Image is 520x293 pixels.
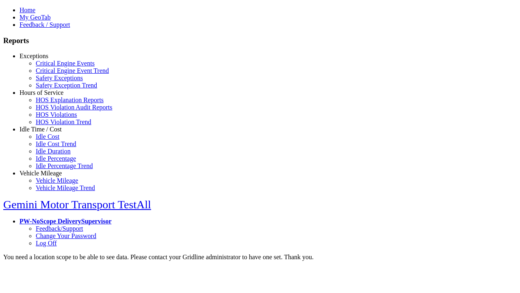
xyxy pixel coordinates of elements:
a: Hours of Service [19,89,63,96]
a: Critical Engine Events [36,60,95,67]
a: HOS Explanation Reports [36,96,104,103]
a: HOS Violation Audit Reports [36,104,113,111]
div: You need a location scope to be able to see data. Please contact your Gridline administrator to h... [3,254,517,261]
a: Safety Exceptions [36,74,83,81]
a: Vehicle Mileage [19,170,62,177]
a: HOS Violation Trend [36,118,91,125]
a: My GeoTab [19,14,51,21]
a: Idle Percentage Trend [36,162,93,169]
a: Idle Duration [36,148,71,155]
a: Feedback/Support [36,225,83,232]
a: Vehicle Mileage Trend [36,184,95,191]
a: Exceptions [19,52,48,59]
a: Idle Percentage [36,155,76,162]
a: Vehicle Mileage [36,177,78,184]
a: Change Your Password [36,232,96,239]
a: Idle Cost [36,133,59,140]
a: Critical Engine Event Trend [36,67,109,74]
a: Idle Time / Cost [19,126,62,133]
a: Safety Exception Trend [36,82,97,89]
a: PW-NoScope DeliverySupervisor [19,218,111,225]
a: Feedback / Support [19,21,70,28]
a: Gemini Motor Transport TestAll [3,198,151,211]
h3: Reports [3,36,517,45]
a: Home [19,7,35,13]
a: HOS Violations [36,111,77,118]
a: Idle Cost Trend [36,140,76,147]
a: Log Off [36,240,57,247]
